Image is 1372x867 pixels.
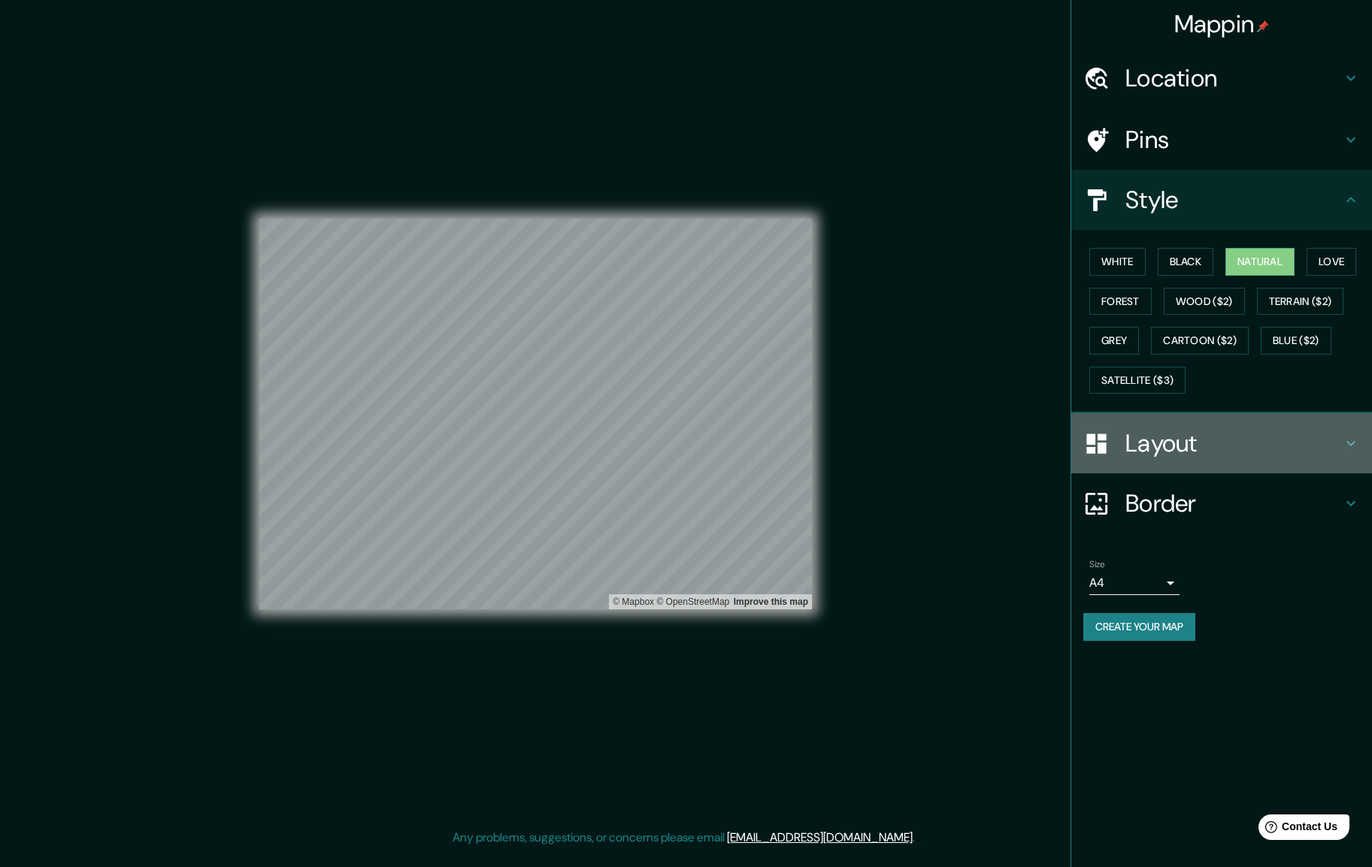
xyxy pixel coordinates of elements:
[1071,48,1372,108] div: Location
[1071,413,1372,473] div: Layout
[259,219,812,609] canvas: Map
[1089,248,1146,276] button: White
[1225,248,1295,276] button: Natural
[1125,428,1342,458] h4: Layout
[1164,288,1245,316] button: Wood ($2)
[1071,473,1372,533] div: Border
[1089,558,1105,571] label: Size
[1257,20,1269,32] img: pin-icon.png
[915,829,917,847] div: .
[1089,571,1180,595] div: A4
[1257,288,1344,316] button: Terrain ($2)
[1071,170,1372,230] div: Style
[1089,327,1139,355] button: Grey
[613,597,654,607] a: Mapbox
[1089,288,1152,316] button: Forest
[1071,110,1372,170] div: Pins
[1125,488,1342,518] h4: Border
[656,597,729,607] a: OpenStreetMap
[1125,185,1342,215] h4: Style
[734,597,808,607] a: Map feedback
[1151,327,1249,355] button: Cartoon ($2)
[1174,9,1270,39] h4: Mappin
[1261,327,1331,355] button: Blue ($2)
[1083,613,1195,641] button: Create your map
[1307,248,1356,276] button: Love
[917,829,920,847] div: .
[1125,63,1342,93] h4: Location
[453,829,915,847] p: Any problems, suggestions, or concerns please email .
[1158,248,1214,276] button: Black
[727,829,913,845] a: [EMAIL_ADDRESS][DOMAIN_NAME]
[1238,808,1355,850] iframe: Help widget launcher
[1089,367,1186,394] button: Satellite ($3)
[1125,125,1342,155] h4: Pins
